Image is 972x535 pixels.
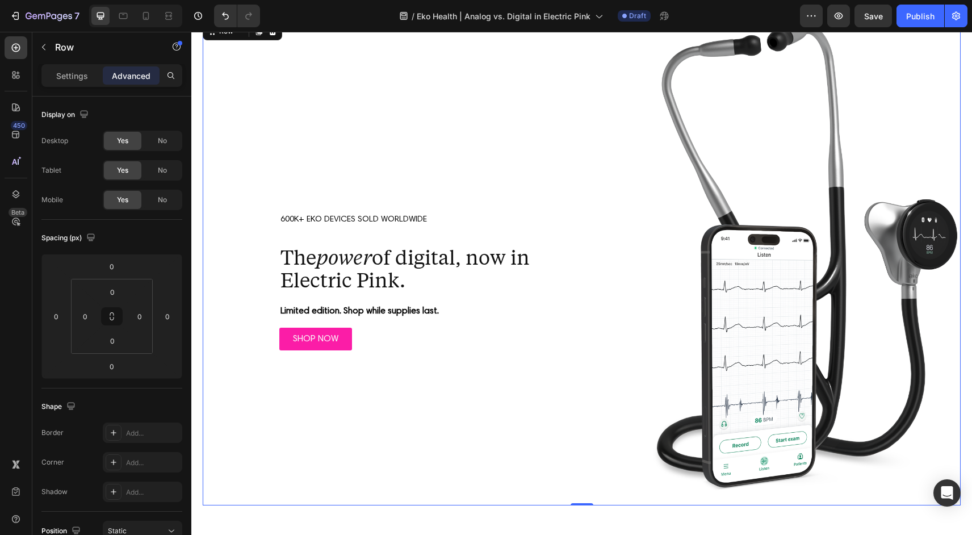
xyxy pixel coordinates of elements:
span: No [158,136,167,146]
div: Corner [41,457,64,467]
i: power [125,212,181,238]
div: Tablet [41,165,61,175]
span: Static [108,526,127,535]
span: Save [864,11,883,21]
p: 7 [74,9,79,23]
span: No [158,165,167,175]
iframe: Design area [191,32,972,535]
input: 0px [77,308,94,325]
div: Desktop [41,136,68,146]
input: 0px [101,332,124,349]
strong: Limited edition. Shop while supplies last. [89,275,248,284]
div: Add... [126,428,179,438]
p: Settings [56,70,88,82]
span: 600K+ EKO DEVICES SOLD WORLDWIDE [89,183,236,192]
div: Shape [41,399,78,415]
span: Yes [117,136,128,146]
button: Save [854,5,892,27]
span: / [412,10,414,22]
span: Eko Health | Analog vs. Digital in Electric Pink [417,10,590,22]
input: 0 [100,358,123,375]
span: Draft [629,11,646,21]
div: Publish [906,10,935,22]
button: Publish [896,5,944,27]
span: Yes [117,165,128,175]
div: Shadow [41,487,68,497]
input: 0px [131,308,148,325]
p: Row [55,40,152,54]
div: Undo/Redo [214,5,260,27]
span: No [158,195,167,205]
h2: The of digital, now in Electric Pink. [88,209,375,260]
div: Display on [41,107,91,123]
div: 450 [11,121,27,130]
input: 0 [100,258,123,275]
div: Add... [126,458,179,468]
span: Yes [117,195,128,205]
div: Border [41,428,64,438]
p: SHOP NOW [102,300,147,314]
div: Mobile [41,195,63,205]
p: Advanced [112,70,150,82]
div: Beta [9,208,27,217]
input: 0px [101,283,124,300]
div: Open Intercom Messenger [933,479,961,507]
div: Add... [126,487,179,498]
input: 0 [48,308,65,325]
button: 7 [5,5,85,27]
div: Spacing (px) [41,231,98,246]
input: 0 [159,308,176,325]
a: SHOP NOW [88,296,161,319]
